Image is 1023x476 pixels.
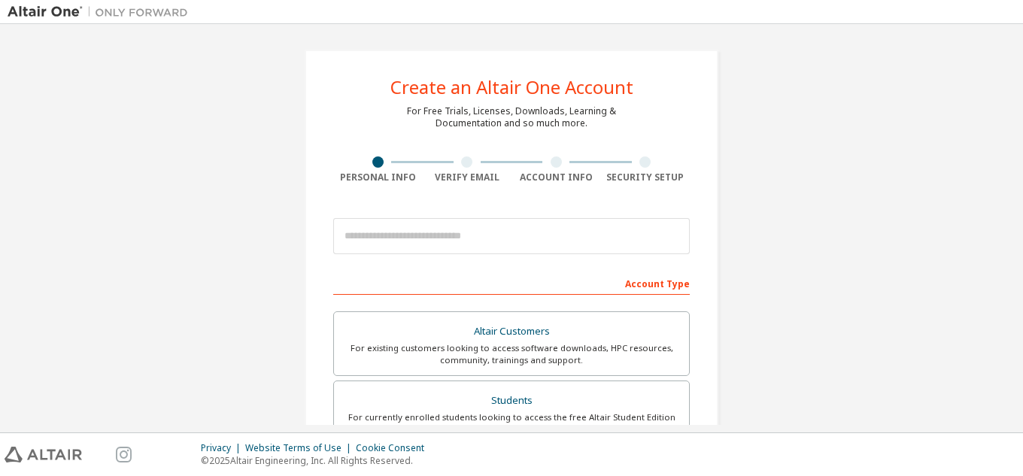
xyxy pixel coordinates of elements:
div: Account Type [333,271,690,295]
div: Students [343,390,680,411]
div: Altair Customers [343,321,680,342]
div: Security Setup [601,171,691,183]
p: © 2025 Altair Engineering, Inc. All Rights Reserved. [201,454,433,467]
div: Create an Altair One Account [390,78,633,96]
div: For Free Trials, Licenses, Downloads, Learning & Documentation and so much more. [407,105,616,129]
img: Altair One [8,5,196,20]
div: Privacy [201,442,245,454]
div: For existing customers looking to access software downloads, HPC resources, community, trainings ... [343,342,680,366]
div: Account Info [511,171,601,183]
img: instagram.svg [116,447,132,462]
div: Cookie Consent [356,442,433,454]
div: Personal Info [333,171,423,183]
img: altair_logo.svg [5,447,82,462]
div: Verify Email [423,171,512,183]
div: Website Terms of Use [245,442,356,454]
div: For currently enrolled students looking to access the free Altair Student Edition bundle and all ... [343,411,680,435]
